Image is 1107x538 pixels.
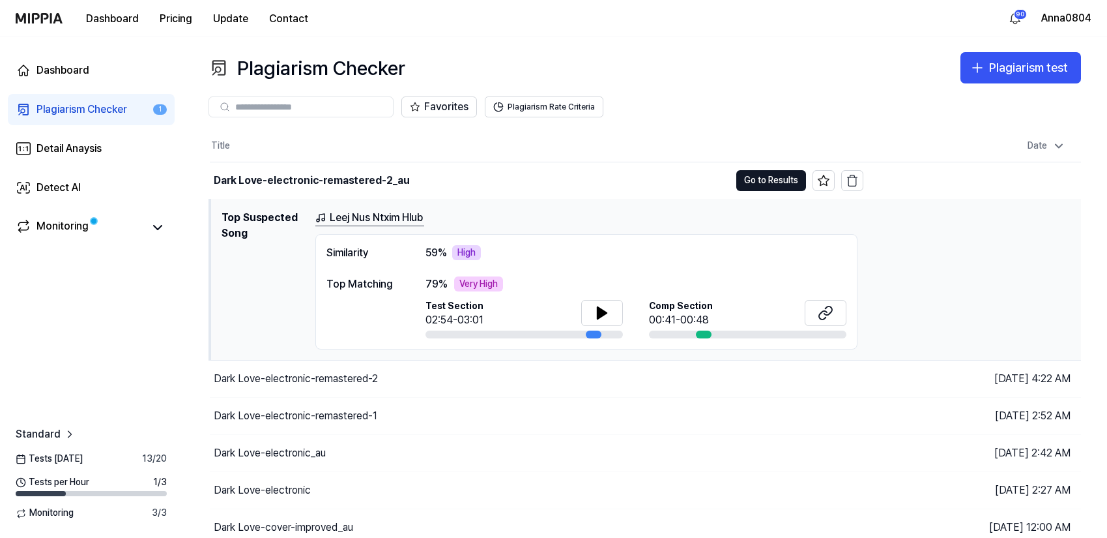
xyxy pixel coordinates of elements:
div: 90 [1014,9,1027,20]
div: Dashboard [36,63,89,78]
span: Standard [16,426,61,442]
a: Monitoring [16,218,143,237]
td: [DATE] 2:27 AM [863,472,1081,509]
span: 79 % [425,276,448,292]
div: Dark Love-electronic_au [214,445,326,461]
div: Monitoring [36,218,89,237]
h1: Top Suspected Song [222,210,305,350]
a: Detail Anaysis [8,133,175,164]
img: 알림 [1007,10,1023,26]
div: Similarity [326,245,399,261]
div: Detect AI [36,180,81,196]
div: Top Matching [326,276,399,292]
td: [DATE] 4:22 AM [863,361,1081,398]
div: Detail Anaysis [36,141,102,157]
div: Plagiarism Checker [208,52,405,83]
a: Standard [16,426,76,442]
div: Dark Love-electronic-remastered-1 [214,408,377,424]
a: Plagiarism Checker1 [8,94,175,125]
td: [DATE] 2:52 AM [863,398,1081,435]
span: 1 / 3 [153,476,167,489]
span: Comp Section [649,300,713,313]
span: Monitoring [16,507,74,520]
span: 59 % [425,245,447,261]
button: Pricing [149,6,203,32]
span: 13 / 20 [142,453,167,466]
img: logo [16,13,63,23]
button: Go to Results [736,170,806,191]
span: Tests [DATE] [16,453,83,466]
button: Anna0804 [1041,10,1091,26]
div: Dark Love-electronic-remastered-2_au [214,173,410,188]
div: Plagiarism test [989,59,1068,78]
div: 02:54-03:01 [425,312,483,328]
div: Dark Love-electronic [214,483,311,498]
button: Favorites [401,97,477,117]
span: Tests per Hour [16,476,89,489]
button: Plagiarism Rate Criteria [485,97,603,117]
a: Update [203,1,259,37]
td: [DATE] 2:42 AM [863,435,1081,472]
th: Title [210,130,863,162]
a: Dashboard [8,55,175,86]
span: 3 / 3 [152,507,167,520]
a: Leej Nus Ntxim Hlub [315,210,424,226]
div: 1 [153,104,167,115]
div: 00:41-00:48 [649,312,713,328]
div: Very High [454,276,503,292]
div: Plagiarism Checker [36,102,127,117]
td: [DATE] 4:33 AM [863,162,1081,199]
div: Date [1022,136,1071,157]
div: Dark Love-cover-improved_au [214,520,353,535]
span: Test Section [425,300,483,313]
button: 알림90 [1005,8,1026,29]
a: Detect AI [8,172,175,203]
div: High [452,245,481,261]
button: Plagiarism test [960,52,1081,83]
button: Update [203,6,259,32]
button: Contact [259,6,319,32]
button: Dashboard [76,6,149,32]
div: Dark Love-electronic-remastered-2 [214,371,378,387]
